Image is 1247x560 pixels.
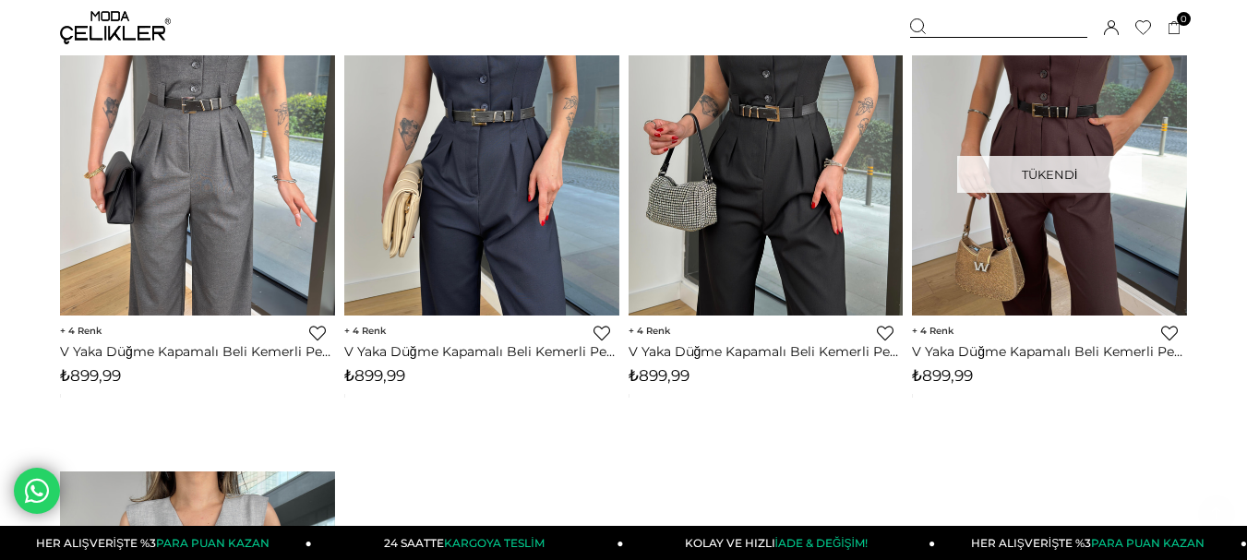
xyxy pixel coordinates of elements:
span: ₺899,99 [912,366,973,385]
span: PARA PUAN KAZAN [156,536,270,550]
span: 4 [60,325,102,337]
a: Favorilere Ekle [1161,325,1178,341]
img: png;base64,iVBORw0KGgoAAAANSUhEUgAAAAEAAAABCAYAAAAfFcSJAAAAAXNSR0IArs4c6QAAAA1JREFUGFdjePfu3X8ACW... [60,397,61,398]
a: 0 [1168,21,1181,35]
img: png;base64,iVBORw0KGgoAAAANSUhEUgAAAAEAAAABCAYAAAAfFcSJAAAAAXNSR0IArs4c6QAAAA1JREFUGFdjePfu3X8ACW... [912,395,913,396]
img: logo [60,11,171,44]
img: png;base64,iVBORw0KGgoAAAANSUhEUgAAAAEAAAABCAYAAAAfFcSJAAAAAXNSR0IArs4c6QAAAA1JREFUGFdjePfu3X8ACW... [60,395,61,396]
a: V Yaka Düğme Kapamalı Beli Kemerli Pens Detaylı Bol Paça Velvıt Kahve Kadın Tulum 25Y116 [912,343,1187,360]
img: png;base64,iVBORw0KGgoAAAANSUhEUgAAAAEAAAABCAYAAAAfFcSJAAAAAXNSR0IArs4c6QAAAA1JREFUGFdjePfu3X8ACW... [629,395,629,396]
img: png;base64,iVBORw0KGgoAAAANSUhEUgAAAAEAAAABCAYAAAAfFcSJAAAAAXNSR0IArs4c6QAAAA1JREFUGFdjePfu3X8ACW... [912,394,913,395]
a: V Yaka Düğme Kapamalı Beli Kemerli Pens Detaylı Bol Paça Velvıt Antrasit Kadın Tulum 25Y116 [60,343,335,360]
img: png;base64,iVBORw0KGgoAAAANSUhEUgAAAAEAAAABCAYAAAAfFcSJAAAAAXNSR0IArs4c6QAAAA1JREFUGFdjePfu3X8ACW... [60,394,61,395]
span: ₺899,99 [344,366,405,385]
img: png;base64,iVBORw0KGgoAAAANSUhEUgAAAAEAAAABCAYAAAAfFcSJAAAAAXNSR0IArs4c6QAAAA1JREFUGFdjePfu3X8ACW... [629,397,629,398]
a: Favorilere Ekle [877,325,893,341]
img: png;base64,iVBORw0KGgoAAAANSUhEUgAAAAEAAAABCAYAAAAfFcSJAAAAAXNSR0IArs4c6QAAAA1JREFUGFdjePfu3X8ACW... [912,397,913,398]
a: HER ALIŞVERİŞTE %3PARA PUAN KAZAN [935,526,1247,560]
span: KARGOYA TESLİM [444,536,544,550]
span: ₺899,99 [60,366,121,385]
img: png;base64,iVBORw0KGgoAAAANSUhEUgAAAAEAAAABCAYAAAAfFcSJAAAAAXNSR0IArs4c6QAAAA1JREFUGFdjePfu3X8ACW... [344,394,345,395]
img: png;base64,iVBORw0KGgoAAAANSUhEUgAAAAEAAAABCAYAAAAfFcSJAAAAAXNSR0IArs4c6QAAAA1JREFUGFdjePfu3X8ACW... [344,396,345,397]
a: V Yaka Düğme Kapamalı Beli Kemerli Pens Detaylı Bol Paça Velvıt Siyah Kadın Tulum 25Y116 [629,343,904,360]
span: İADE & DEĞİŞİM! [775,536,868,550]
img: png;base64,iVBORw0KGgoAAAANSUhEUgAAAAEAAAABCAYAAAAfFcSJAAAAAXNSR0IArs4c6QAAAA1JREFUGFdjePfu3X8ACW... [629,394,629,395]
img: png;base64,iVBORw0KGgoAAAANSUhEUgAAAAEAAAABCAYAAAAfFcSJAAAAAXNSR0IArs4c6QAAAA1JREFUGFdjePfu3X8ACW... [60,396,61,397]
span: 4 [344,325,386,337]
span: 0 [1177,12,1191,26]
a: V Yaka Düğme Kapamalı Beli Kemerli Pens Detaylı Bol Paça Velvıt Lacivert Kadın Tulum 25Y116 [344,343,619,360]
a: Favorilere Ekle [594,325,610,341]
span: PARA PUAN KAZAN [1091,536,1205,550]
a: KOLAY VE HIZLIİADE & DEĞİŞİM! [624,526,936,560]
a: 24 SAATTEKARGOYA TESLİM [312,526,624,560]
span: 4 [629,325,670,337]
span: ₺899,99 [629,366,689,385]
img: png;base64,iVBORw0KGgoAAAANSUhEUgAAAAEAAAABCAYAAAAfFcSJAAAAAXNSR0IArs4c6QAAAA1JREFUGFdjePfu3X8ACW... [344,397,345,398]
img: png;base64,iVBORw0KGgoAAAANSUhEUgAAAAEAAAABCAYAAAAfFcSJAAAAAXNSR0IArs4c6QAAAA1JREFUGFdjePfu3X8ACW... [344,395,345,396]
img: png;base64,iVBORw0KGgoAAAANSUhEUgAAAAEAAAABCAYAAAAfFcSJAAAAAXNSR0IArs4c6QAAAA1JREFUGFdjePfu3X8ACW... [912,396,913,397]
img: png;base64,iVBORw0KGgoAAAANSUhEUgAAAAEAAAABCAYAAAAfFcSJAAAAAXNSR0IArs4c6QAAAA1JREFUGFdjePfu3X8ACW... [629,396,629,397]
a: Favorilere Ekle [309,325,326,341]
span: 4 [912,325,953,337]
